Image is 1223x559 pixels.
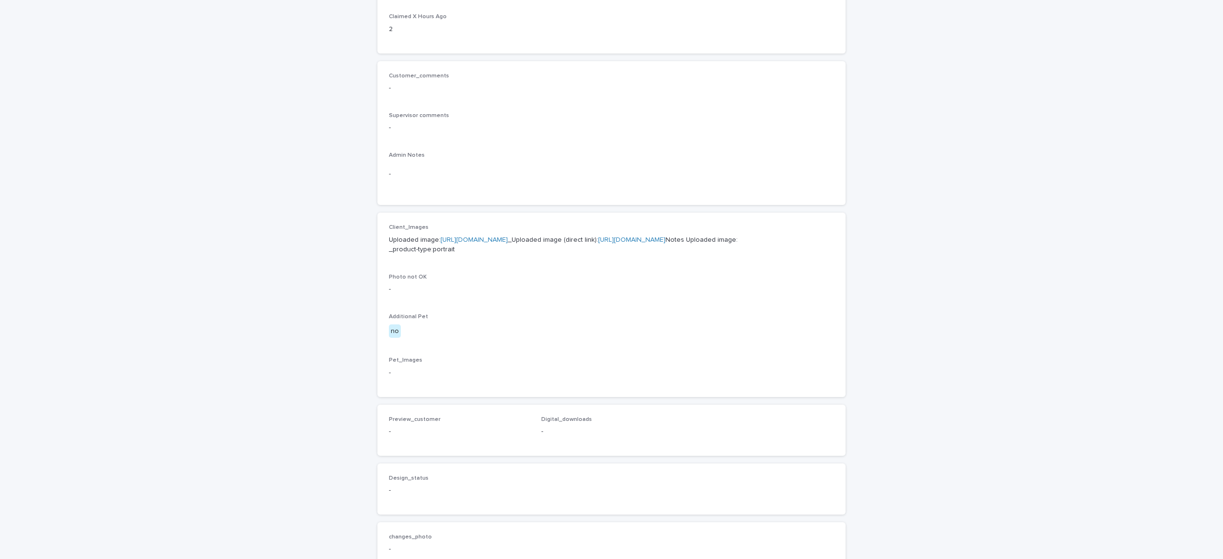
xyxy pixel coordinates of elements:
span: Photo not OK [389,274,427,280]
p: - [389,169,834,179]
span: Digital_downloads [541,417,592,422]
p: - [389,368,834,378]
p: - [389,544,834,554]
span: Preview_customer [389,417,440,422]
span: Customer_comments [389,73,449,79]
span: Admin Notes [389,152,425,158]
p: - [389,284,834,294]
p: - [541,427,682,437]
p: - [389,485,530,495]
a: [URL][DOMAIN_NAME] [440,236,508,243]
span: Supervisor comments [389,113,449,118]
p: Uploaded image: _Uploaded image (direct link): Notes Uploaded image: _product-type:portrait [389,235,834,255]
div: no [389,324,401,338]
span: Claimed X Hours Ago [389,14,447,20]
span: Pet_Images [389,357,422,363]
p: - [389,427,530,437]
span: Design_status [389,475,429,481]
span: Client_Images [389,225,429,230]
p: - [389,83,834,93]
span: Additional Pet [389,314,428,320]
span: changes_photo [389,534,432,540]
a: [URL][DOMAIN_NAME] [598,236,665,243]
p: 2 [389,24,530,34]
p: - [389,123,834,133]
